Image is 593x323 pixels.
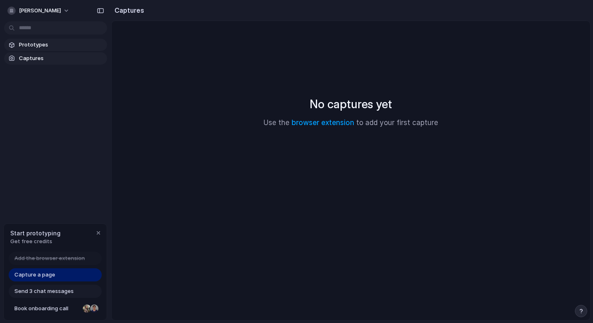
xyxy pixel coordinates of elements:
[4,39,107,51] a: Prototypes
[292,119,354,127] a: browser extension
[14,287,74,295] span: Send 3 chat messages
[82,304,92,314] div: Nicole Kubica
[111,5,144,15] h2: Captures
[19,54,104,63] span: Captures
[19,41,104,49] span: Prototypes
[310,95,392,113] h2: No captures yet
[10,229,61,237] span: Start prototyping
[9,302,102,315] a: Book onboarding call
[14,304,79,313] span: Book onboarding call
[4,4,74,17] button: [PERSON_NAME]
[14,271,55,279] span: Capture a page
[264,118,438,128] p: Use the to add your first capture
[89,304,99,314] div: Christian Iacullo
[19,7,61,15] span: [PERSON_NAME]
[4,52,107,65] a: Captures
[14,254,85,263] span: Add the browser extension
[10,237,61,246] span: Get free credits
